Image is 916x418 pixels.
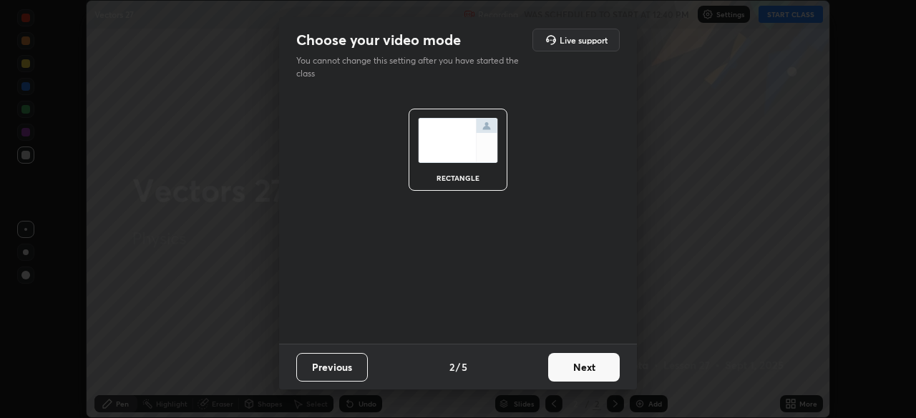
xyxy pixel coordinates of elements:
[429,174,487,181] div: rectangle
[560,36,608,44] h5: Live support
[296,31,461,49] h2: Choose your video mode
[296,54,528,80] p: You cannot change this setting after you have started the class
[296,353,368,382] button: Previous
[462,359,467,374] h4: 5
[449,359,454,374] h4: 2
[418,118,498,163] img: normalScreenIcon.ae25ed63.svg
[456,359,460,374] h4: /
[548,353,620,382] button: Next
